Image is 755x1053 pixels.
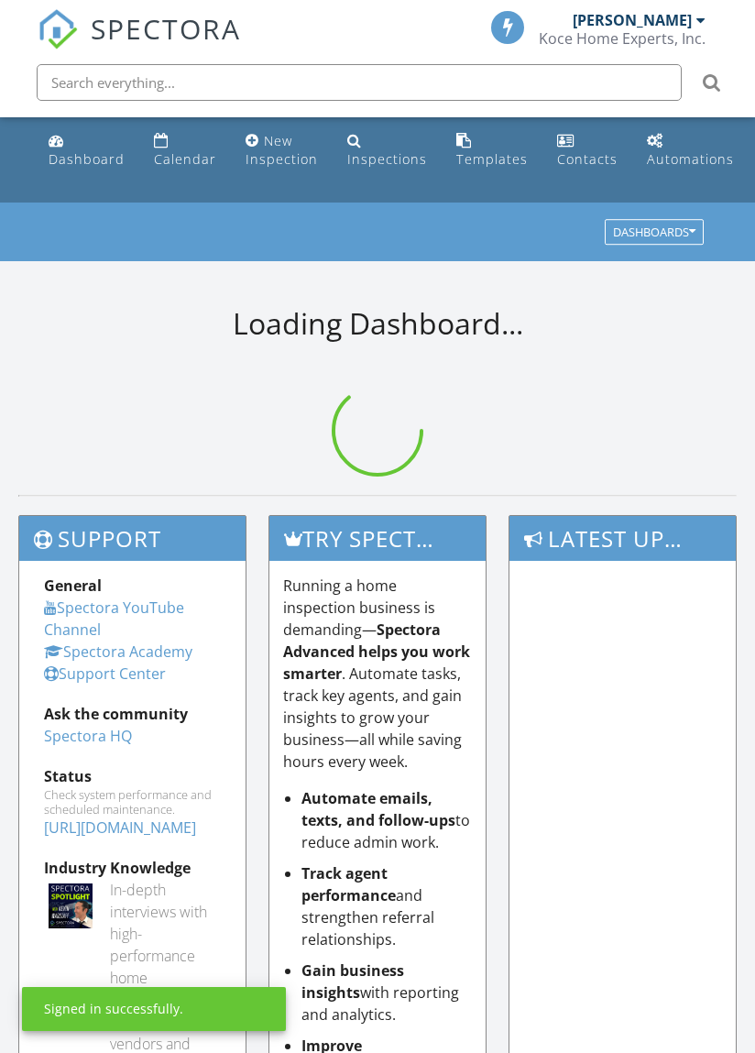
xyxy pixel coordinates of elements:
[449,125,535,177] a: Templates
[44,642,192,662] a: Spectora Academy
[605,220,704,246] button: Dashboards
[301,862,471,950] li: and strengthen referral relationships.
[238,125,325,177] a: New Inspection
[557,150,618,168] div: Contacts
[44,598,184,640] a: Spectora YouTube Channel
[509,516,736,561] h3: Latest Updates
[283,575,471,773] p: Running a home inspection business is demanding— . Automate tasks, track key agents, and gain ins...
[44,857,221,879] div: Industry Knowledge
[301,863,396,905] strong: Track agent performance
[44,817,196,838] a: [URL][DOMAIN_NAME]
[37,64,682,101] input: Search everything...
[613,226,695,239] div: Dashboards
[147,125,224,177] a: Calendar
[41,125,132,177] a: Dashboard
[456,150,528,168] div: Templates
[347,150,427,168] div: Inspections
[44,664,166,684] a: Support Center
[19,516,246,561] h3: Support
[573,11,692,29] div: [PERSON_NAME]
[38,25,241,63] a: SPECTORA
[550,125,625,177] a: Contacts
[640,125,741,177] a: Automations (Basic)
[44,765,221,787] div: Status
[301,960,471,1026] li: with reporting and analytics.
[539,29,706,48] div: Koce Home Experts, Inc.
[283,620,470,684] strong: Spectora Advanced helps you work smarter
[91,9,241,48] span: SPECTORA
[269,516,485,561] h3: Try spectora advanced [DATE]
[647,150,734,168] div: Automations
[44,1000,183,1018] div: Signed in successfully.
[44,576,102,596] strong: General
[38,9,78,49] img: The Best Home Inspection Software - Spectora
[44,703,221,725] div: Ask the community
[340,125,434,177] a: Inspections
[49,150,125,168] div: Dashboard
[49,883,93,927] img: Spectoraspolightmain
[154,150,216,168] div: Calendar
[301,787,471,853] li: to reduce admin work.
[44,726,132,746] a: Spectora HQ
[301,788,455,830] strong: Automate emails, texts, and follow-ups
[246,132,318,168] div: New Inspection
[44,787,221,817] div: Check system performance and scheduled maintenance.
[301,960,404,1003] strong: Gain business insights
